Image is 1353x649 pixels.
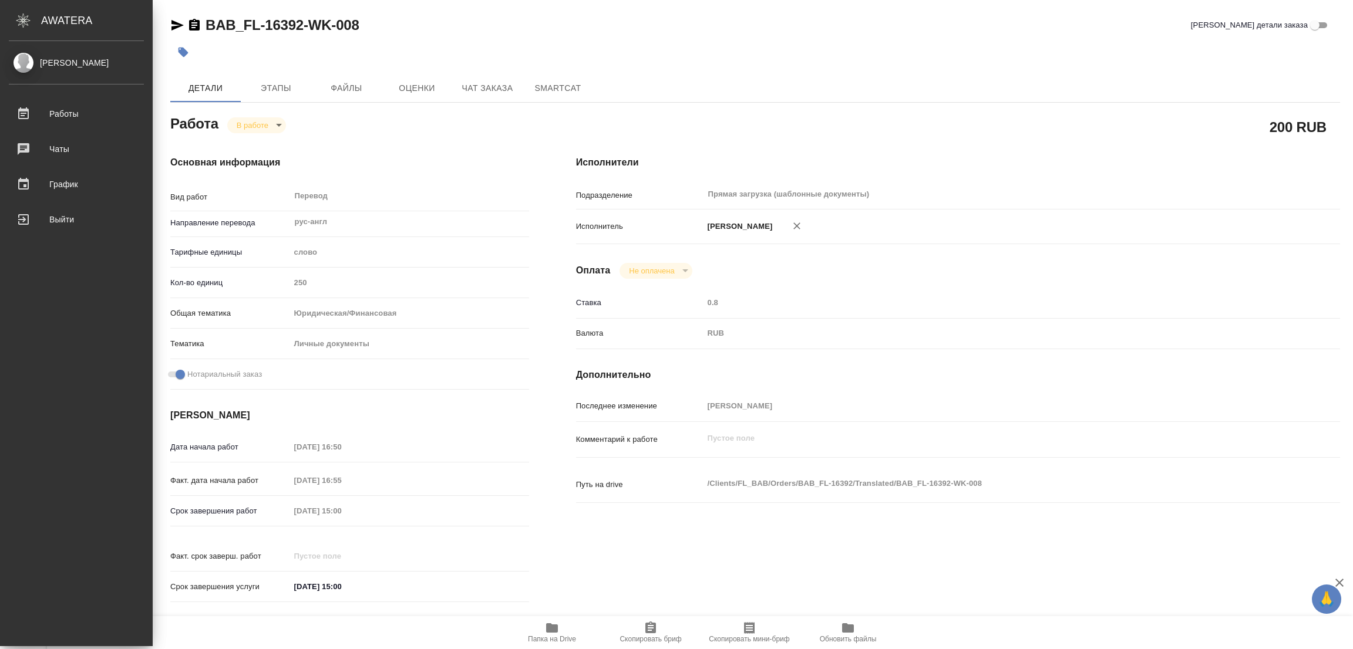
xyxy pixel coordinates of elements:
p: Общая тематика [170,307,290,319]
span: Этапы [248,81,304,96]
p: Ставка [576,297,704,309]
a: Выйти [3,205,150,234]
h2: 200 RUB [1270,117,1327,137]
a: BAB_FL-16392-WK-008 [206,17,359,33]
p: Вид работ [170,191,290,203]
span: Скопировать бриф [620,635,681,643]
button: Папка на Drive [503,616,601,649]
span: Папка на Drive [528,635,576,643]
p: Факт. дата начала работ [170,475,290,486]
p: Срок завершения работ [170,505,290,517]
p: Тематика [170,338,290,350]
p: Факт. срок заверш. работ [170,550,290,562]
p: Валюта [576,327,704,339]
span: Детали [177,81,234,96]
button: В работе [233,120,272,130]
div: В работе [227,117,286,133]
a: Работы [3,99,150,129]
span: Обновить файлы [820,635,877,643]
input: Пустое поле [290,547,393,565]
p: [PERSON_NAME] [704,221,773,232]
input: Пустое поле [290,274,529,291]
div: [PERSON_NAME] [9,56,144,69]
div: В работе [620,263,692,279]
p: Срок завершения услуги [170,581,290,593]
span: Чат заказа [459,81,516,96]
p: Последнее изменение [576,400,704,412]
h4: Оплата [576,263,611,278]
p: Кол-во единиц [170,277,290,289]
div: Чаты [9,140,144,158]
button: Скопировать мини-бриф [700,616,799,649]
h4: Дополнительно [576,368,1340,382]
button: Обновить файлы [799,616,897,649]
span: 🙏 [1317,587,1337,611]
button: Скопировать ссылку [187,18,201,32]
p: Путь на drive [576,479,704,491]
h4: Исполнители [576,156,1340,170]
span: Файлы [318,81,375,96]
a: График [3,170,150,199]
p: Подразделение [576,190,704,201]
p: Тарифные единицы [170,246,290,258]
input: Пустое поле [704,397,1277,414]
button: Добавить тэг [170,39,196,65]
p: Исполнитель [576,221,704,232]
div: слово [290,242,529,262]
div: RUB [704,323,1277,343]
span: SmartCat [530,81,586,96]
button: Удалить исполнителя [784,213,810,239]
button: Не оплачена [625,266,678,276]
input: Пустое поле [290,502,393,519]
span: Оценки [389,81,445,96]
h4: Основная информация [170,156,529,170]
h4: [PERSON_NAME] [170,408,529,422]
p: Комментарий к работе [576,434,704,445]
input: Пустое поле [290,438,393,455]
div: Выйти [9,211,144,228]
span: Скопировать мини-бриф [709,635,789,643]
button: 🙏 [1312,584,1341,614]
input: ✎ Введи что-нибудь [290,578,393,595]
h2: Работа [170,112,218,133]
span: Нотариальный заказ [187,369,262,380]
div: Личные документы [290,334,529,354]
div: AWATERA [41,9,153,32]
div: График [9,175,144,193]
input: Пустое поле [704,294,1277,311]
a: Чаты [3,134,150,164]
div: Работы [9,105,144,123]
span: [PERSON_NAME] детали заказа [1191,19,1308,31]
div: Юридическая/Финансовая [290,303,529,323]
input: Пустое поле [290,472,393,489]
p: Дата начала работ [170,441,290,453]
button: Скопировать ссылку для ЯМессенджера [170,18,184,32]
textarea: /Clients/FL_BAB/Orders/BAB_FL-16392/Translated/BAB_FL-16392-WK-008 [704,474,1277,493]
p: Направление перевода [170,217,290,229]
button: Скопировать бриф [601,616,700,649]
